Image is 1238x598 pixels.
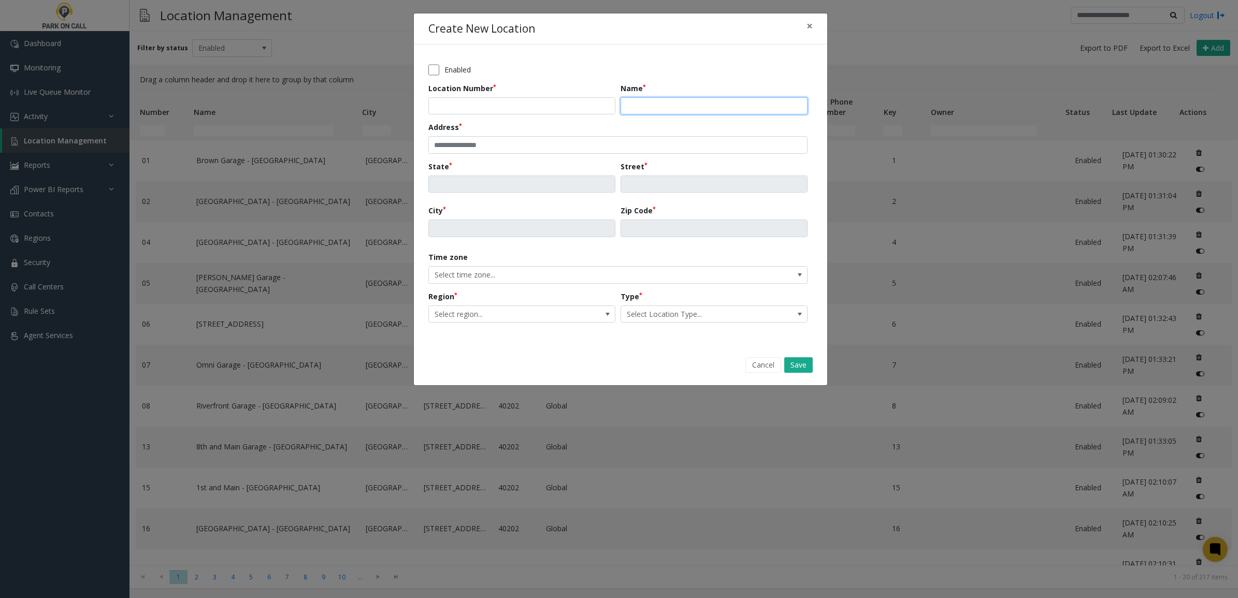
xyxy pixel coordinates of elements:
[807,19,813,33] span: ×
[428,83,496,94] label: Location Number
[745,357,781,373] button: Cancel
[428,161,452,172] label: State
[784,357,813,373] button: Save
[428,291,457,302] label: Region
[621,291,642,302] label: Type
[799,13,820,39] button: Close
[621,205,656,216] label: Zip Code
[428,122,462,133] label: Address
[428,269,808,279] app-dropdown: The timezone is automatically set based on the address and cannot be edited.
[444,64,471,75] label: Enabled
[428,205,446,216] label: City
[429,267,731,283] span: Select time zone...
[621,83,646,94] label: Name
[428,21,535,37] h4: Create New Location
[621,306,770,323] span: Select Location Type...
[429,306,578,323] span: Select region...
[428,252,468,262] label: Time zone
[621,161,647,172] label: Street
